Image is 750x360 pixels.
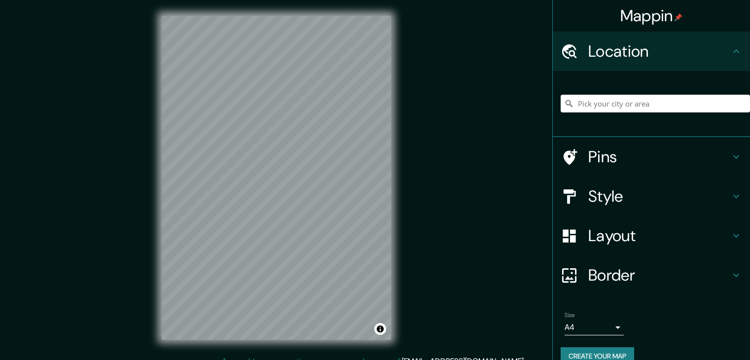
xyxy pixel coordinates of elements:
div: A4 [565,320,624,335]
h4: Mappin [620,6,683,26]
div: Layout [553,216,750,255]
h4: Pins [588,147,730,167]
div: Border [553,255,750,295]
button: Toggle attribution [374,323,386,335]
canvas: Map [162,16,391,340]
h4: Location [588,41,730,61]
h4: Style [588,186,730,206]
div: Pins [553,137,750,177]
input: Pick your city or area [561,95,750,112]
h4: Border [588,265,730,285]
div: Style [553,177,750,216]
img: pin-icon.png [675,13,682,21]
h4: Layout [588,226,730,246]
label: Size [565,311,575,320]
div: Location [553,32,750,71]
